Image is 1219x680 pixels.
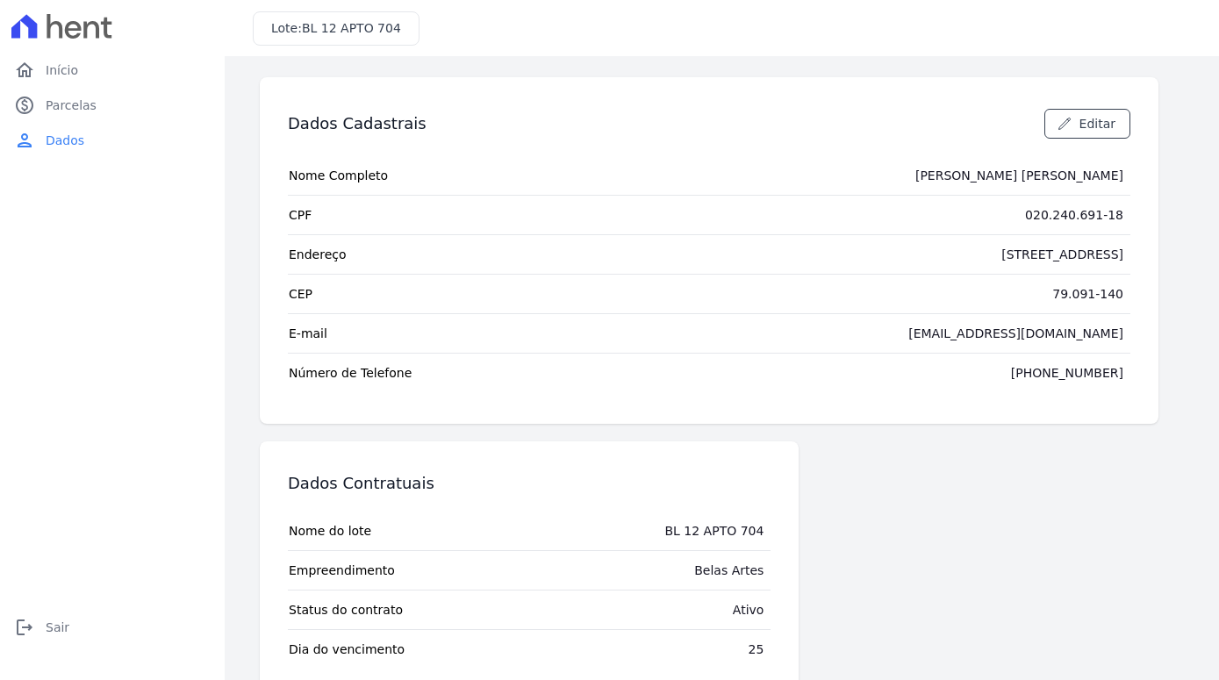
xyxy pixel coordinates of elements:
[1052,285,1123,303] div: 79.091-140
[1025,206,1123,224] div: 020.240.691-18
[289,364,412,382] span: Número de Telefone
[7,88,218,123] a: paidParcelas
[733,601,764,619] div: Ativo
[7,610,218,645] a: logoutSair
[915,167,1123,184] div: [PERSON_NAME] [PERSON_NAME]
[289,641,405,658] span: Dia do vencimento
[14,60,35,81] i: home
[289,325,327,342] span: E-mail
[46,619,69,636] span: Sair
[14,95,35,116] i: paid
[289,167,388,184] span: Nome Completo
[1011,364,1123,382] div: [PHONE_NUMBER]
[46,132,84,149] span: Dados
[289,562,395,579] span: Empreendimento
[7,123,218,158] a: personDados
[1044,109,1130,139] a: Editar
[14,617,35,638] i: logout
[302,21,401,35] span: BL 12 APTO 704
[289,206,312,224] span: CPF
[7,53,218,88] a: homeInício
[749,641,764,658] div: 25
[271,19,401,38] h3: Lote:
[694,562,764,579] div: Belas Artes
[289,601,403,619] span: Status do contrato
[289,522,371,540] span: Nome do lote
[46,97,97,114] span: Parcelas
[1001,246,1123,263] div: [STREET_ADDRESS]
[288,473,434,494] h3: Dados Contratuais
[289,246,347,263] span: Endereço
[288,113,427,134] h3: Dados Cadastrais
[908,325,1123,342] div: [EMAIL_ADDRESS][DOMAIN_NAME]
[46,61,78,79] span: Início
[289,285,312,303] span: CEP
[14,130,35,151] i: person
[1079,115,1115,132] span: Editar
[665,522,764,540] div: BL 12 APTO 704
